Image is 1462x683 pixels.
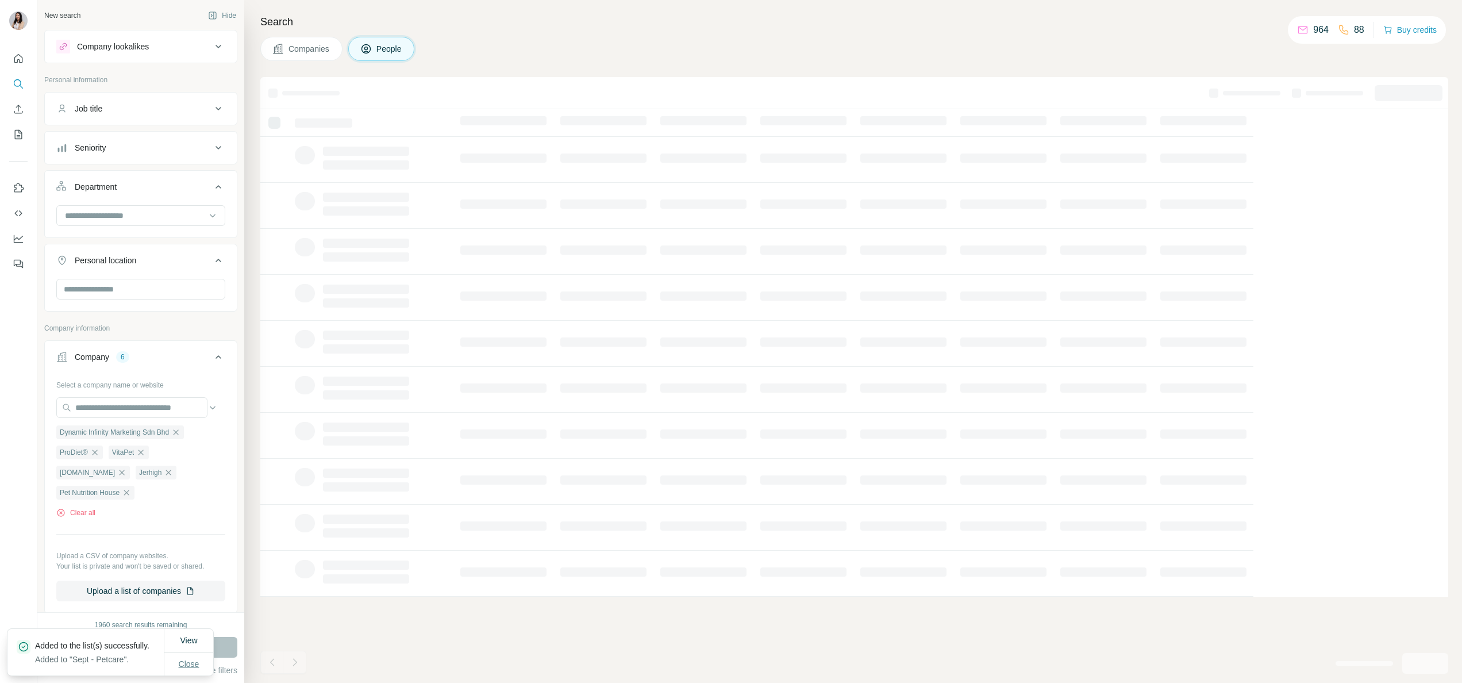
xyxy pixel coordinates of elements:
button: Use Surfe on LinkedIn [9,178,28,198]
div: Company [75,351,109,363]
p: Added to "Sept - Petcare". [35,654,159,665]
p: Company information [44,323,237,333]
div: Job title [75,103,102,114]
p: 88 [1354,23,1364,37]
p: Upload a CSV of company websites. [56,551,225,561]
span: ProDiet® [60,447,88,458]
button: Dashboard [9,228,28,249]
button: Clear all [56,508,95,518]
span: VitaPet [112,447,134,458]
span: Close [179,658,199,670]
button: My lists [9,124,28,145]
div: New search [44,10,80,21]
span: [DOMAIN_NAME] [60,467,115,478]
button: Upload a list of companies [56,581,225,601]
span: Companies [288,43,330,55]
span: Pet Nutrition House [60,488,120,498]
div: Department [75,181,117,193]
img: Avatar [9,11,28,30]
p: Your list is private and won't be saved or shared. [56,561,225,571]
button: Close [171,654,207,674]
span: Jerhigh [139,467,161,478]
p: Added to the list(s) successfully. [35,640,159,651]
div: Company lookalikes [77,41,149,52]
button: Personal location [45,247,237,279]
button: Enrich CSV [9,99,28,120]
button: Company6 [45,343,237,375]
div: Select a company name or website [56,375,225,390]
button: Feedback [9,254,28,274]
div: 6 [116,352,129,362]
button: Quick start [9,48,28,69]
div: 1960 search results remaining [95,620,187,630]
h4: Search [260,14,1448,30]
span: Dynamic Infinity Marketing Sdn Bhd [60,427,169,438]
button: View [172,630,205,651]
div: Seniority [75,142,106,154]
button: Seniority [45,134,237,162]
button: Buy credits [1383,22,1437,38]
button: Company lookalikes [45,33,237,60]
button: Department [45,173,237,205]
div: Personal location [75,255,136,266]
button: Search [9,74,28,94]
p: Personal information [44,75,237,85]
span: View [180,636,197,645]
button: Hide [200,7,244,24]
p: 964 [1313,23,1329,37]
span: People [376,43,403,55]
button: Job title [45,95,237,122]
button: Use Surfe API [9,203,28,224]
